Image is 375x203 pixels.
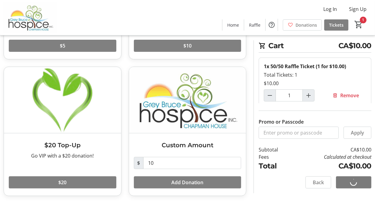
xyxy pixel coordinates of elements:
a: Donations [283,19,322,31]
td: Fees [259,153,291,161]
button: Sign Up [344,4,371,14]
span: Home [227,22,239,28]
button: Add Donation [134,176,241,188]
a: Raffle [244,19,265,31]
button: Remove [325,89,366,101]
input: Enter promo or passcode [259,127,339,139]
span: $5 [60,42,65,49]
img: Grey Bruce Hospice's Logo [4,2,57,33]
button: Apply [344,127,371,139]
span: Tickets [329,22,344,28]
button: $20 [9,176,116,188]
button: Increment by one [303,90,314,101]
button: Log In [318,4,342,14]
span: Back [313,179,324,186]
span: Raffle [249,22,260,28]
span: $ [134,157,144,169]
div: Total Tickets: 1 [264,71,366,78]
h2: Cart [259,40,371,53]
h3: Custom Amount [134,141,241,150]
td: Calculated at checkout [291,153,371,161]
button: Cart [353,19,364,30]
span: Sign Up [349,5,367,13]
a: Home [222,19,244,31]
input: Donation Amount [143,157,241,169]
img: Custom Amount [129,67,246,133]
button: $5 [9,40,116,52]
td: CA$10.00 [291,161,371,171]
span: CA$10.00 [338,40,371,51]
span: Add Donation [171,179,203,186]
span: Donations [296,22,317,28]
button: $10 [134,40,241,52]
td: Subtotal [259,146,291,153]
img: $20 Top-Up [4,67,121,133]
span: Remove [340,92,359,99]
td: Total [259,161,291,171]
input: 50/50 Raffle Ticket (1 for $10.00) Quantity [276,89,303,101]
button: Back [305,176,331,188]
h3: $20 Top-Up [9,141,116,150]
a: Tickets [324,19,348,31]
span: $10 [183,42,192,49]
span: Apply [351,129,364,136]
button: Help [266,19,278,31]
button: Decrement by one [264,90,276,101]
div: 1x 50/50 Raffle Ticket (1 for $10.00) [264,63,366,70]
td: CA$10.00 [291,146,371,153]
label: Promo or Passcode [259,118,304,125]
div: $10.00 [264,80,366,87]
span: $20 [58,179,66,186]
span: Log In [323,5,337,13]
div: Go VIP with a $20 donation! [9,152,116,159]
